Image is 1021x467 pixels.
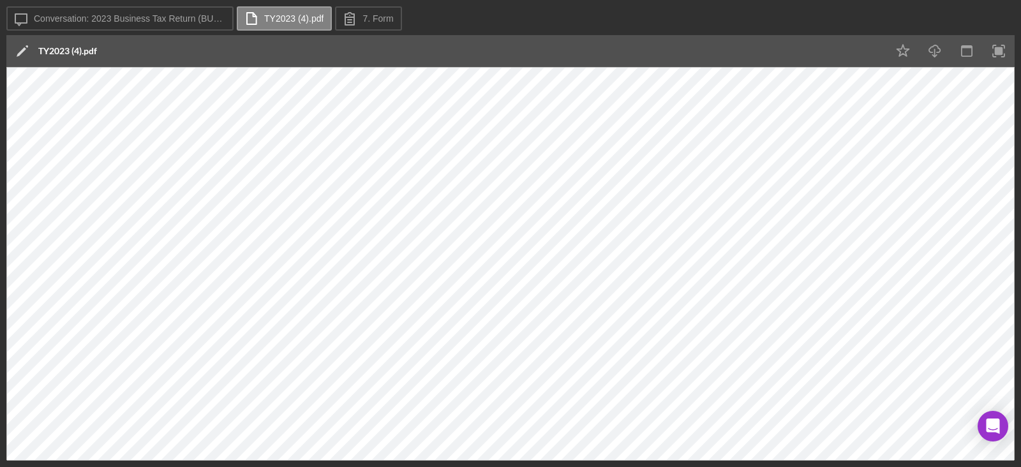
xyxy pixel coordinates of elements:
[6,6,234,31] button: Conversation: 2023 Business Tax Return (BURAK K.)
[978,411,1008,441] div: Open Intercom Messenger
[38,46,97,56] div: TY2023 (4).pdf
[264,13,324,24] label: TY2023 (4).pdf
[34,13,225,24] label: Conversation: 2023 Business Tax Return (BURAK K.)
[335,6,401,31] button: 7. Form
[237,6,332,31] button: TY2023 (4).pdf
[362,13,393,24] label: 7. Form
